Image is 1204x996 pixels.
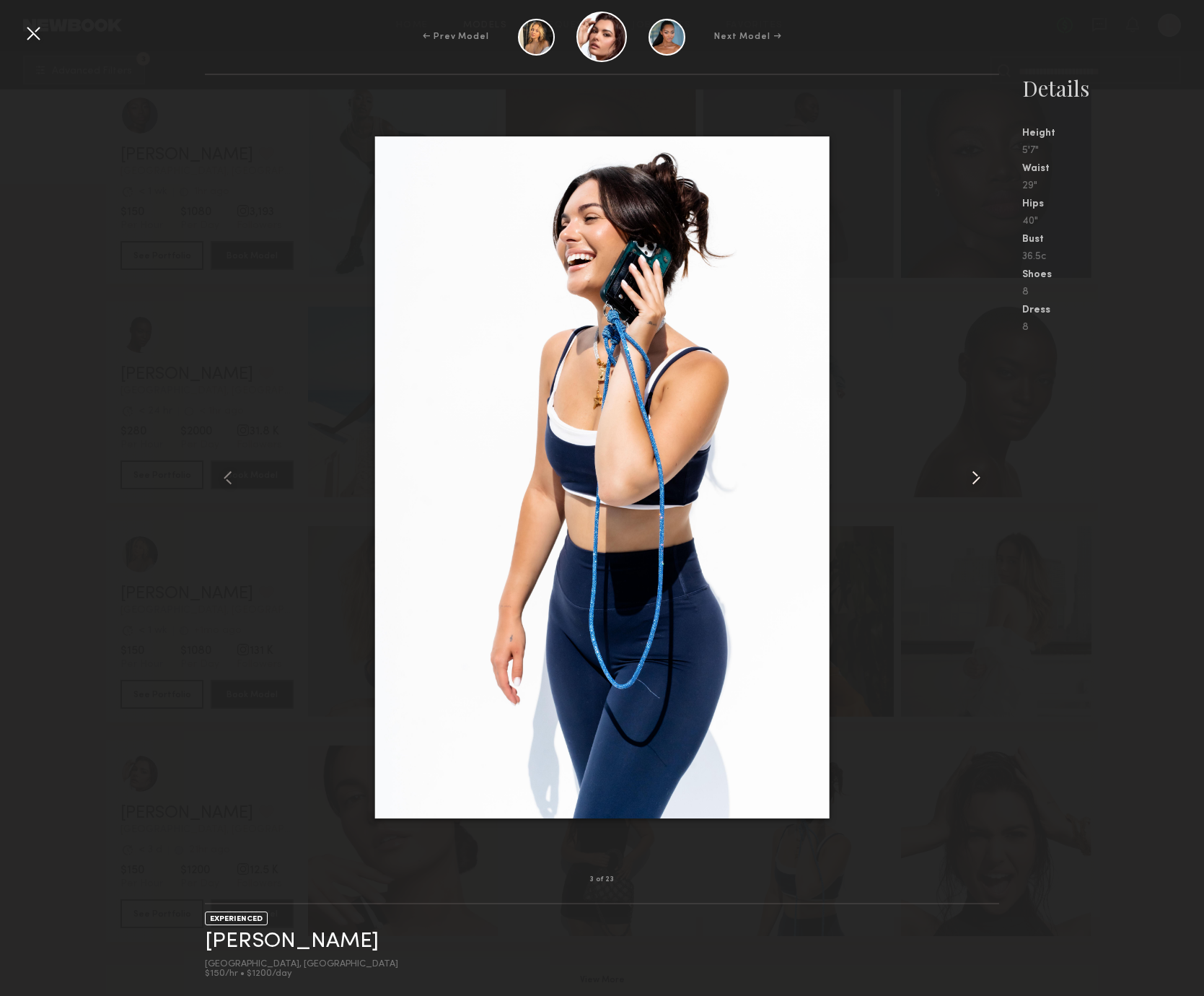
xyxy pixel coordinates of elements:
div: ← Prev Model [423,30,489,43]
div: Dress [1022,305,1204,315]
div: 8 [1022,287,1204,297]
div: Bust [1022,235,1204,245]
div: 36.5c [1022,252,1204,262]
div: Next Model → [714,30,781,43]
div: 3 of 23 [590,876,614,883]
div: Height [1022,128,1204,139]
div: EXPERIENCED [205,912,268,925]
div: 8 [1022,323,1204,333]
div: $150/hr • $1200/day [205,969,398,979]
div: Waist [1022,164,1204,174]
div: Shoes [1022,270,1204,280]
div: Hips [1022,199,1204,209]
div: 5'7" [1022,146,1204,156]
div: 40" [1022,217,1204,227]
a: [PERSON_NAME] [205,930,379,953]
div: [GEOGRAPHIC_DATA], [GEOGRAPHIC_DATA] [205,960,398,969]
div: 29" [1022,181,1204,191]
div: Details [1022,74,1204,102]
